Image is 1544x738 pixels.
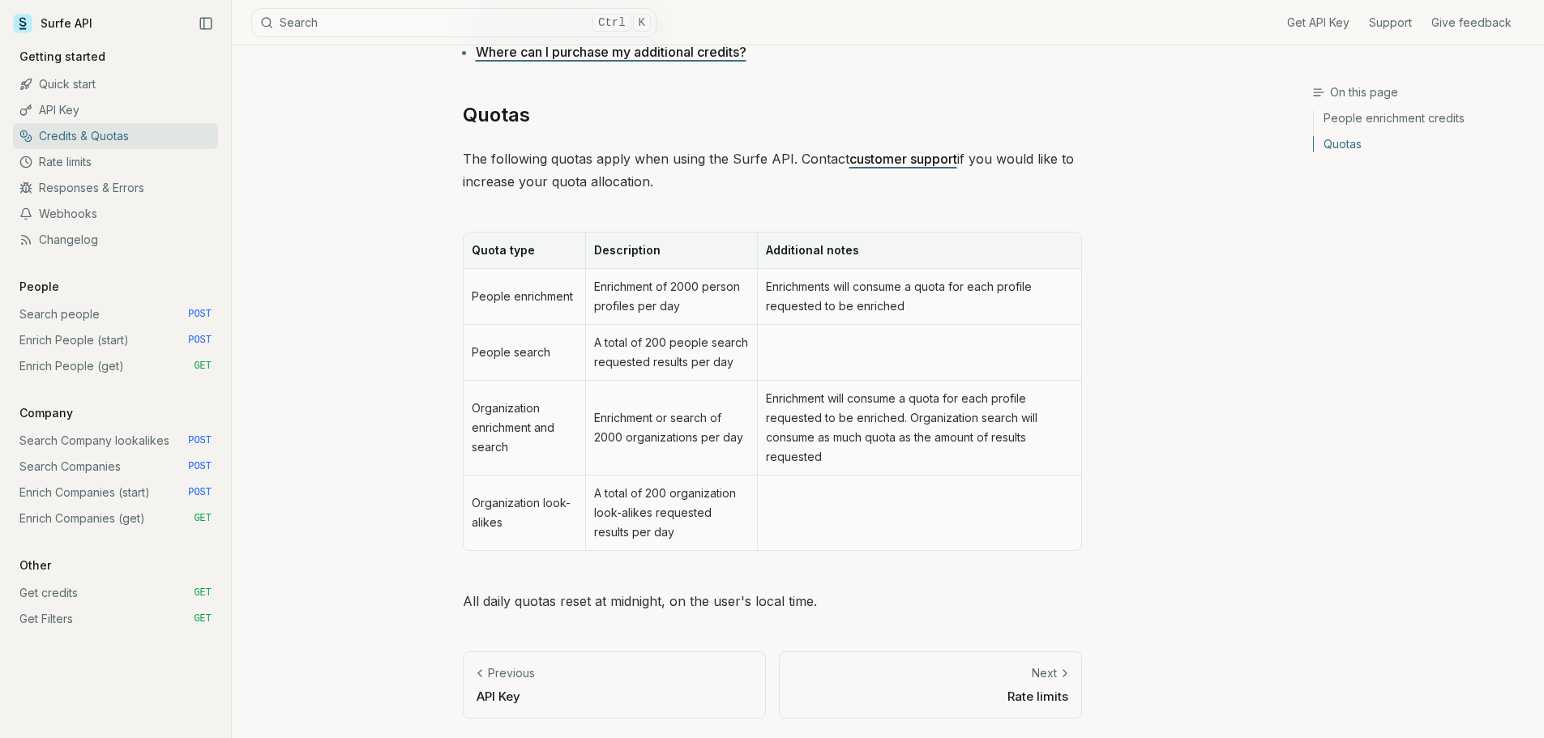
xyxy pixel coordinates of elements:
[463,590,1082,612] p: All daily quotas reset at midnight, on the user's local time.
[585,232,757,269] th: Description
[849,151,957,167] a: customer support
[585,476,757,550] td: A total of 200 organization look-alikes requested results per day
[194,587,212,599] span: GET
[1314,131,1531,152] a: Quotas
[488,665,535,681] p: Previous
[13,428,218,454] a: Search Company lookalikes POST
[13,480,218,506] a: Enrich Companies (start) POST
[476,44,746,60] a: Where can I purchase my additional credits?
[13,123,218,149] a: Credits & Quotas
[779,651,1082,719] a: NextRate limits
[13,11,92,36] a: Surfe API
[633,14,651,32] kbd: K
[188,434,212,447] span: POST
[13,405,79,421] p: Company
[1314,110,1531,131] a: People enrichment credits
[585,381,757,476] td: Enrichment or search of 2000 organizations per day
[13,149,218,175] a: Rate limits
[13,580,218,606] a: Get credits GET
[463,102,530,128] a: Quotas
[13,454,218,480] a: Search Companies POST
[793,688,1068,705] p: Rate limits
[13,97,218,123] a: API Key
[194,612,212,625] span: GET
[13,227,218,253] a: Changelog
[188,486,212,499] span: POST
[13,49,112,65] p: Getting started
[13,353,218,379] a: Enrich People (get) GET
[13,201,218,227] a: Webhooks
[188,308,212,321] span: POST
[1032,665,1057,681] p: Next
[13,175,218,201] a: Responses & Errors
[194,11,218,36] button: Collapse Sidebar
[464,476,586,550] td: Organization look-alikes
[13,301,218,327] a: Search people POST
[585,269,757,325] td: Enrichment of 2000 person profiles per day
[1287,15,1349,31] a: Get API Key
[13,557,58,574] p: Other
[757,269,1080,325] td: Enrichments will consume a quota for each profile requested to be enriched
[463,147,1082,193] p: The following quotas apply when using the Surfe API. Contact if you would like to increase your q...
[757,232,1080,269] th: Additional notes
[13,606,218,632] a: Get Filters GET
[585,325,757,381] td: A total of 200 people search requested results per day
[464,232,586,269] th: Quota type
[757,381,1080,476] td: Enrichment will consume a quota for each profile requested to be enriched. Organization search wi...
[188,334,212,347] span: POST
[194,360,212,373] span: GET
[592,14,631,32] kbd: Ctrl
[194,512,212,525] span: GET
[188,460,212,473] span: POST
[463,651,766,719] a: PreviousAPI Key
[1369,15,1412,31] a: Support
[464,325,586,381] td: People search
[13,327,218,353] a: Enrich People (start) POST
[13,71,218,97] a: Quick start
[464,381,586,476] td: Organization enrichment and search
[464,269,586,325] td: People enrichment
[13,506,218,531] a: Enrich Companies (get) GET
[1312,84,1531,100] h3: On this page
[13,279,66,295] p: People
[477,688,752,705] p: API Key
[251,8,657,37] button: SearchCtrlK
[1431,15,1512,31] a: Give feedback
